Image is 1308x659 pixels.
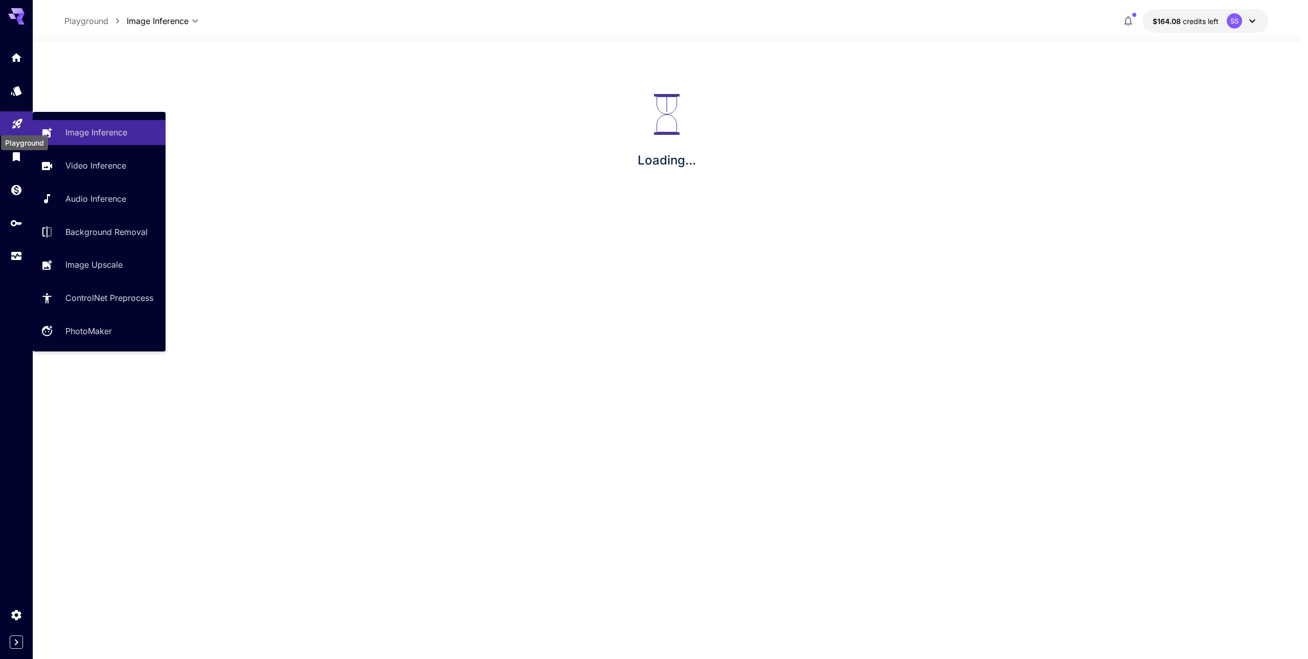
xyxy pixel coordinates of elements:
div: Playground [1,135,48,150]
a: Image Upscale [33,252,166,277]
div: SS [1227,13,1242,29]
p: Image Inference [65,126,127,138]
button: $164.07984 [1142,9,1269,33]
button: Expand sidebar [10,636,23,649]
p: Background Removal [65,226,148,238]
span: credits left [1183,17,1219,26]
a: Image Inference [33,120,166,145]
p: Loading... [638,151,696,170]
div: Playground [11,117,24,130]
a: Video Inference [33,153,166,178]
span: $164.08 [1153,17,1183,26]
nav: breadcrumb [64,15,127,27]
p: Image Upscale [65,258,123,271]
div: Library [10,150,22,163]
a: Background Removal [33,219,166,244]
div: Models [10,84,22,97]
div: API Keys [10,217,22,229]
p: PhotoMaker [65,325,112,337]
div: $164.07984 [1153,16,1219,27]
div: Wallet [10,183,22,196]
div: Usage [10,250,22,263]
a: ControlNet Preprocess [33,286,166,311]
p: ControlNet Preprocess [65,292,153,304]
a: PhotoMaker [33,319,166,344]
div: Settings [10,608,22,621]
div: Home [10,51,22,64]
p: Playground [64,15,108,27]
a: Audio Inference [33,186,166,211]
p: Video Inference [65,159,126,172]
span: Image Inference [127,15,189,27]
p: Audio Inference [65,193,126,205]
